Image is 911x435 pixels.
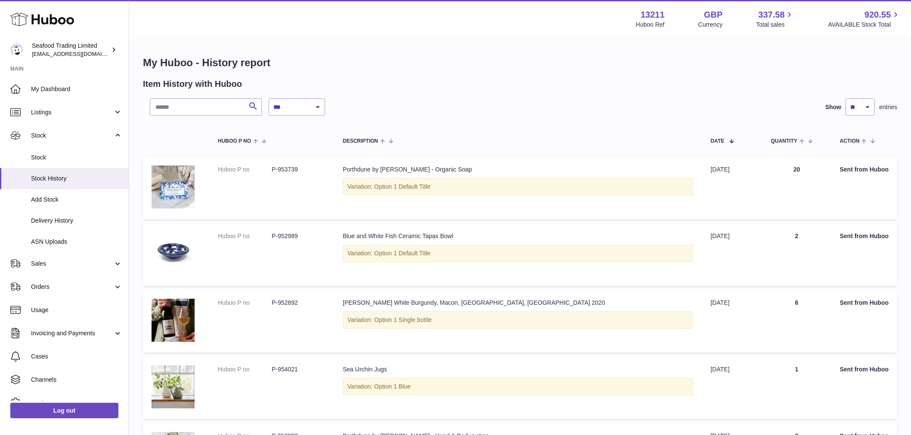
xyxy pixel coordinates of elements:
span: Stock [31,132,113,140]
a: 337.58 Total sales [756,9,794,29]
span: Total sales [756,21,794,29]
img: Rick-Stein-White-Burgundy.jpg [152,299,195,342]
strong: 13211 [641,9,665,21]
span: Add Stock [31,196,122,204]
strong: Sent from Huboo [840,366,889,373]
h2: Item History with Huboo [143,78,242,90]
span: Invoicing and Payments [31,329,113,337]
span: Stock [31,153,122,162]
span: My Dashboard [31,85,122,93]
span: Channels [31,376,122,384]
span: AVAILABLE Stock Total [828,21,901,29]
span: Date [710,138,724,144]
strong: GBP [704,9,722,21]
label: Show [825,103,841,111]
td: [DATE] [702,357,762,419]
div: Variation: Option 1 Blue [343,378,693,395]
img: 1080x1080-online-shop-image-3.jpg [152,165,195,208]
span: Description [343,138,378,144]
dd: P-954021 [272,365,325,374]
td: [DATE] [702,290,762,352]
span: Settings [31,399,122,407]
span: Listings [31,108,113,116]
span: 920.55 [865,9,891,21]
strong: Sent from Huboo [840,233,889,239]
strong: Sent from Huboo [840,166,889,173]
img: internalAdmin-13211@internal.huboo.com [10,43,23,56]
div: Currency [698,21,723,29]
div: Huboo Ref [636,21,665,29]
span: Action [840,138,859,144]
span: Delivery History [31,217,122,225]
td: 20 [762,157,831,219]
div: Variation: Option 1 Default Title [343,178,693,196]
strong: Sent from Huboo [840,299,889,306]
span: Usage [31,306,122,314]
div: Seafood Trading Limited [32,42,109,58]
td: [DATE] [702,157,762,219]
dt: Huboo P no [218,299,272,307]
dd: P-952892 [272,299,325,307]
td: Porthdune by [PERSON_NAME] - Organic Soap [334,157,702,219]
a: 920.55 AVAILABLE Stock Total [828,9,901,29]
span: Orders [31,283,113,291]
td: 2 [762,224,831,286]
img: FREEDELIVERY-2023-05-05T125707.831.png [152,365,195,408]
h1: My Huboo - History report [143,56,897,70]
div: Variation: Option 1 Single bottle [343,311,693,329]
dt: Huboo P no [218,232,272,240]
div: Variation: Option 1 Default Title [343,245,693,262]
dd: P-953739 [272,165,325,174]
span: ASN Uploads [31,238,122,246]
dd: P-952989 [272,232,325,240]
td: [DATE] [702,224,762,286]
span: Stock History [31,175,122,183]
img: rick-stein-online-shop-ceramic-tapas-bowl-blue-and-white-fish-01.jpg [152,232,195,275]
span: 337.58 [758,9,784,21]
span: Huboo P no [218,138,251,144]
dt: Huboo P no [218,365,272,374]
span: [EMAIL_ADDRESS][DOMAIN_NAME] [32,50,127,57]
td: Sea Urchin Jugs [334,357,702,419]
span: Cases [31,352,122,361]
span: Sales [31,260,113,268]
td: [PERSON_NAME] White Burgundy, Macon, [GEOGRAPHIC_DATA], [GEOGRAPHIC_DATA] 2020 [334,290,702,352]
span: entries [879,103,897,111]
a: Log out [10,403,118,418]
span: Quantity [771,138,797,144]
dt: Huboo P no [218,165,272,174]
td: 1 [762,357,831,419]
td: 6 [762,290,831,352]
td: Blue and White Fish Ceramic Tapas Bowl [334,224,702,286]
